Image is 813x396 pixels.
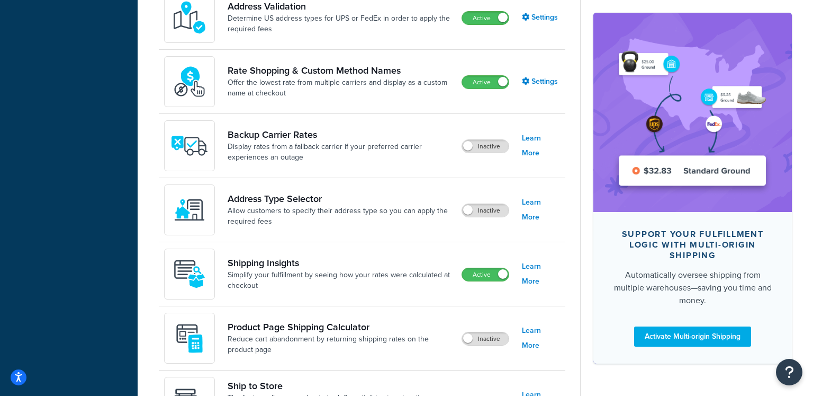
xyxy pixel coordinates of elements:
img: wNXZ4XiVfOSSwAAAABJRU5ErkJggg== [171,191,208,228]
a: Address Validation [228,1,453,12]
a: Rate Shopping & Custom Method Names [228,65,453,76]
a: Learn More [522,195,560,225]
a: Reduce cart abandonment by returning shipping rates on the product page [228,334,453,355]
a: Allow customers to specify their address type so you can apply the required fees [228,206,453,227]
a: Ship to Store [228,380,453,392]
img: Acw9rhKYsOEjAAAAAElFTkSuQmCC [171,256,208,293]
label: Active [462,76,509,89]
img: feature-image-multi-779b37daa2fb478c5b534a03f0c357f902ad2e054c7db8ba6a19ddeff452a1b8.png [609,29,776,196]
a: Settings [522,10,560,25]
button: Open Resource Center [776,359,802,385]
a: Learn More [522,323,560,353]
img: icon-duo-feat-backup-carrier-4420b188.png [171,127,208,164]
a: Offer the lowest rate from multiple carriers and display as a custom name at checkout [228,77,453,99]
a: Learn More [522,131,560,161]
label: Inactive [462,140,509,153]
a: Settings [522,74,560,89]
label: Active [462,12,509,24]
a: Product Page Shipping Calculator [228,321,453,333]
label: Active [462,268,509,281]
img: +D8d0cXZM7VpdAAAAAElFTkSuQmCC [171,320,208,357]
a: Backup Carrier Rates [228,129,453,140]
a: Learn More [522,259,560,289]
a: Simplify your fulfillment by seeing how your rates were calculated at checkout [228,270,453,291]
a: Address Type Selector [228,193,453,205]
a: Activate Multi-origin Shipping [634,326,751,346]
div: Automatically oversee shipping from multiple warehouses—saving you time and money. [610,268,775,306]
a: Determine US address types for UPS or FedEx in order to apply the required fees [228,13,453,34]
label: Inactive [462,332,509,345]
a: Display rates from a fallback carrier if your preferred carrier experiences an outage [228,142,453,163]
label: Inactive [462,204,509,217]
a: Shipping Insights [228,257,453,269]
div: Support your fulfillment logic with Multi-origin shipping [610,228,775,260]
img: icon-duo-feat-rate-shopping-ecdd8bed.png [171,63,208,100]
